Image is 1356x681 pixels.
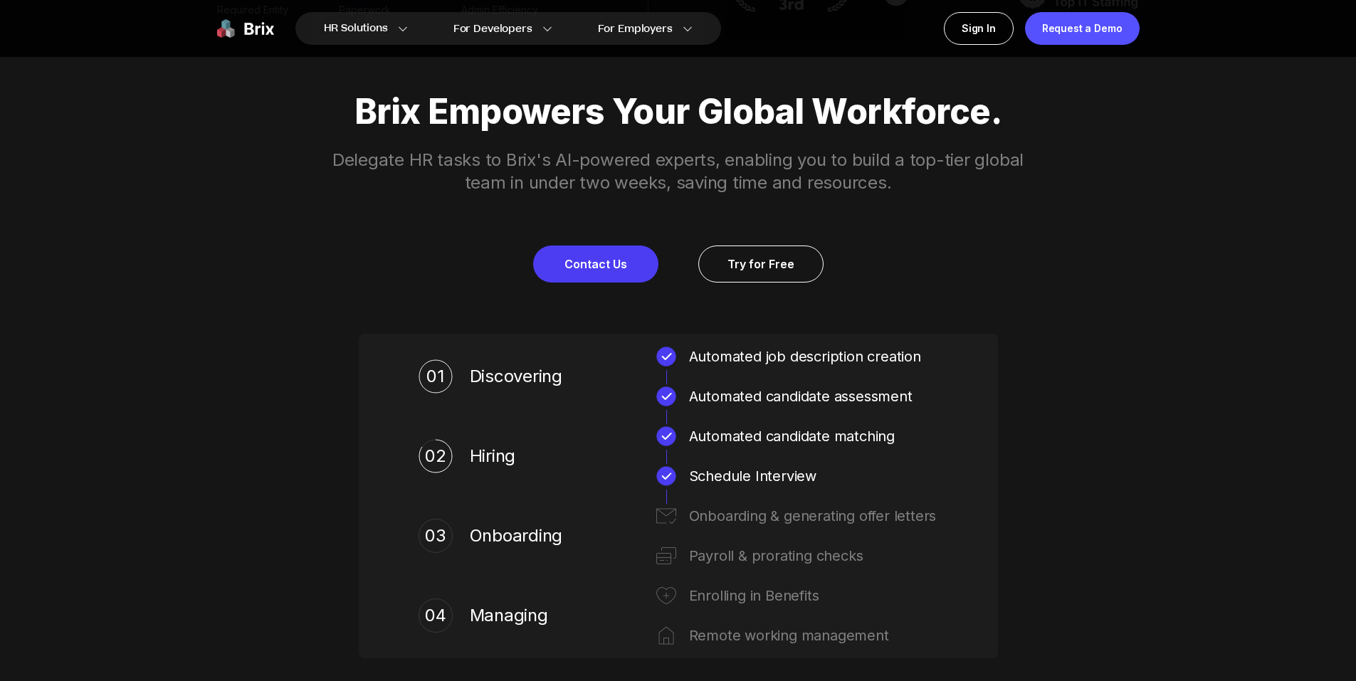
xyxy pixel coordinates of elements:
[689,465,938,487] div: Schedule Interview
[470,365,569,388] span: Discovering
[425,443,446,469] div: 02
[419,519,453,553] div: 03
[426,364,444,389] div: 01
[324,17,388,40] span: HR Solutions
[470,524,569,547] span: Onboarding
[689,385,938,408] div: Automated candidate assessment
[944,12,1014,45] a: Sign In
[698,246,824,283] a: Try for Free
[689,345,938,368] div: Automated job description creation
[689,544,938,567] div: Payroll & prorating checks
[314,149,1043,194] p: Delegate HR tasks to Brix's AI-powered experts, enabling you to build a top-tier global team in u...
[689,505,938,527] div: Onboarding & generating offer letters
[598,21,673,36] span: For Employers
[419,598,453,633] div: 04
[689,425,938,448] div: Automated candidate matching
[689,624,938,647] div: Remote working management
[166,92,1191,132] p: Brix Empowers Your Global Workforce.
[689,584,938,607] div: Enrolling in Benefits
[533,246,658,283] a: Contact Us
[470,445,569,468] span: Hiring
[1025,12,1140,45] a: Request a Demo
[453,21,532,36] span: For Developers
[470,604,569,627] span: Managing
